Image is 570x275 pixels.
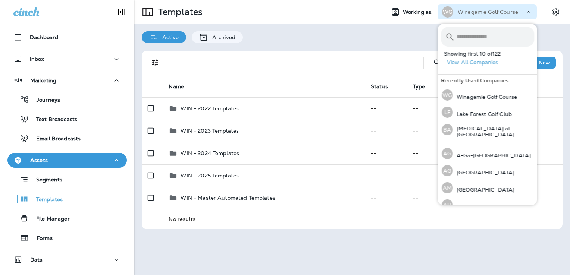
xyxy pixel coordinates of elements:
[442,107,453,118] div: LF
[29,116,77,123] p: Text Broadcasts
[365,97,407,120] td: --
[413,83,435,90] span: Type
[7,130,127,146] button: Email Broadcasts
[438,162,537,179] button: AG[GEOGRAPHIC_DATA]
[30,257,43,263] p: Data
[407,187,449,209] td: --
[169,83,194,90] span: Name
[111,4,132,19] button: Collapse Sidebar
[163,209,541,229] td: No results
[413,83,425,90] span: Type
[453,94,517,100] p: Winagamie Golf Course
[442,148,453,159] div: AG
[29,97,60,104] p: Journeys
[7,153,127,168] button: Assets
[30,34,58,40] p: Dashboard
[181,173,239,178] p: WIN - 2025 Templates
[365,142,407,164] td: --
[407,164,449,187] td: --
[209,34,235,40] p: Archived
[148,55,163,70] button: Filters
[442,89,453,101] div: WG
[371,83,398,90] span: Status
[438,104,537,121] button: LFLake Forest Golf Club
[407,97,449,120] td: --
[7,171,127,187] button: Segments
[430,55,445,70] button: Search Templates
[438,196,537,214] button: AH[GEOGRAPHIC_DATA]
[181,195,275,201] p: WIN - Master Automated Templates
[7,30,127,45] button: Dashboard
[30,157,48,163] p: Assets
[29,216,70,223] p: File Manager
[458,9,518,15] p: Winagamie Golf Course
[442,199,453,211] div: AH
[453,152,531,158] p: A-Ga-[GEOGRAPHIC_DATA]
[365,164,407,187] td: --
[453,111,512,117] p: Lake Forest Golf Club
[407,120,449,142] td: --
[549,5,563,19] button: Settings
[181,105,239,111] p: WIN - 2022 Templates
[7,92,127,107] button: Journeys
[365,187,407,209] td: --
[169,83,184,90] span: Name
[29,235,53,242] p: Forms
[442,6,453,18] div: WG
[7,73,127,88] button: Marketing
[453,204,514,210] p: [GEOGRAPHIC_DATA]
[438,86,537,104] button: WGWinagamie Golf Course
[403,9,435,15] span: Working as:
[7,230,127,246] button: Forms
[29,136,81,143] p: Email Broadcasts
[438,145,537,162] button: AGA-Ga-[GEOGRAPHIC_DATA]
[444,51,537,57] p: Showing first 10 of 122
[7,252,127,267] button: Data
[30,78,56,83] p: Marketing
[159,34,179,40] p: Active
[453,126,534,137] p: [MEDICAL_DATA] at [GEOGRAPHIC_DATA]
[29,177,62,184] p: Segments
[7,211,127,226] button: File Manager
[30,56,44,62] p: Inbox
[29,196,63,203] p: Templates
[181,128,239,134] p: WIN - 2023 Templates
[155,6,203,18] p: Templates
[7,51,127,66] button: Inbox
[181,150,239,156] p: WIN - 2024 Templates
[438,75,537,86] div: Recently Used Companies
[407,142,449,164] td: --
[371,83,388,90] span: Status
[453,187,514,193] p: [GEOGRAPHIC_DATA]
[444,57,537,68] button: View All Companies
[453,170,514,176] p: [GEOGRAPHIC_DATA]
[7,191,127,207] button: Templates
[539,60,550,66] p: New
[365,120,407,142] td: --
[442,165,453,176] div: AG
[7,111,127,127] button: Text Broadcasts
[442,124,453,135] div: BA
[438,121,537,139] button: BA[MEDICAL_DATA] at [GEOGRAPHIC_DATA]
[438,179,537,196] button: AM[GEOGRAPHIC_DATA]
[442,182,453,193] div: AM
